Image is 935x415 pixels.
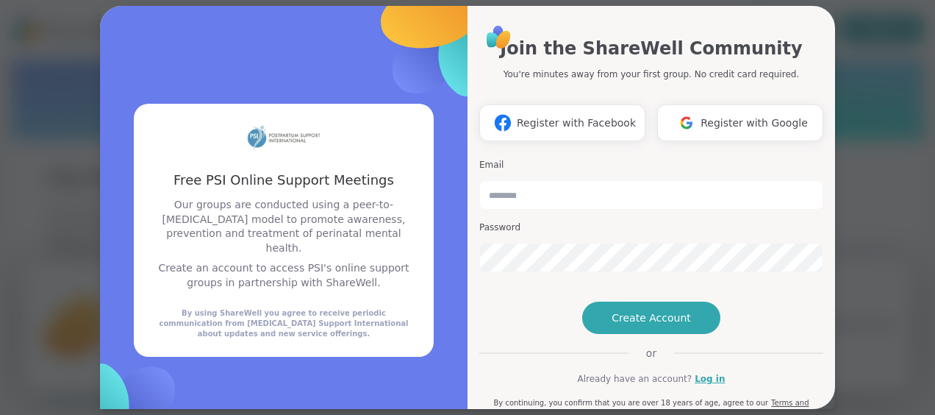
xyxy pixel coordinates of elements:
[695,372,725,386] a: Log in
[479,104,645,141] button: Register with Facebook
[673,109,701,136] img: ShareWell Logomark
[612,311,691,325] span: Create Account
[504,68,799,81] p: You're minutes away from your first group. No credit card required.
[701,116,808,131] span: Register with Google
[493,399,768,407] span: By continuing, you confirm that you are over 18 years of age, agree to our
[479,159,823,171] h3: Email
[657,104,823,141] button: Register with Google
[151,261,416,290] p: Create an account to access PSI's online support groups in partnership with ShareWell.
[482,21,515,54] img: ShareWell Logo
[500,35,802,62] h1: Join the ShareWell Community
[479,221,823,234] h3: Password
[628,346,674,361] span: or
[247,121,320,153] img: partner logo
[577,372,692,386] span: Already have an account?
[489,109,517,136] img: ShareWell Logomark
[151,171,416,189] h3: Free PSI Online Support Meetings
[517,116,636,131] span: Register with Facebook
[151,308,416,339] div: By using ShareWell you agree to receive periodic communication from [MEDICAL_DATA] Support Intern...
[151,198,416,255] p: Our groups are conducted using a peer-to-[MEDICAL_DATA] model to promote awareness, prevention an...
[582,302,720,334] button: Create Account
